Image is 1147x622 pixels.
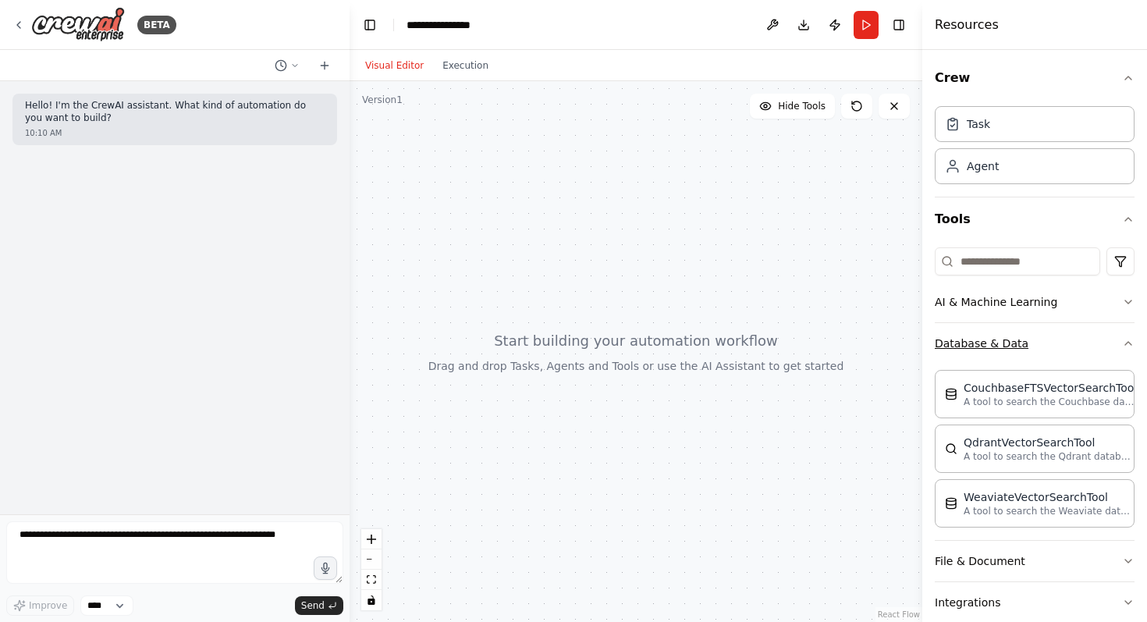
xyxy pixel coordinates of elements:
[433,56,498,75] button: Execution
[314,556,337,580] button: Click to speak your automation idea
[268,56,306,75] button: Switch to previous chat
[967,116,990,132] div: Task
[6,595,74,616] button: Improve
[750,94,835,119] button: Hide Tools
[888,14,910,36] button: Hide right sidebar
[945,443,957,455] img: QdrantVectorSearchTool
[312,56,337,75] button: Start a new chat
[945,388,957,400] img: CouchbaseFTSVectorSearchTool
[964,489,1135,505] div: WeaviateVectorSearchTool
[295,596,343,615] button: Send
[945,497,957,510] img: WeaviateVectorSearchTool
[29,599,67,612] span: Improve
[964,396,1135,408] p: A tool to search the Couchbase database for relevant information on internal documents.
[356,56,433,75] button: Visual Editor
[361,529,382,610] div: React Flow controls
[25,127,325,139] div: 10:10 AM
[935,282,1135,322] button: AI & Machine Learning
[935,541,1135,581] button: File & Document
[935,100,1135,197] div: Crew
[935,323,1135,364] button: Database & Data
[967,158,999,174] div: Agent
[25,100,325,124] p: Hello! I'm the CrewAI assistant. What kind of automation do you want to build?
[935,197,1135,241] button: Tools
[362,94,403,106] div: Version 1
[964,380,1137,396] div: CouchbaseFTSVectorSearchTool
[778,100,826,112] span: Hide Tools
[964,435,1135,450] div: QdrantVectorSearchTool
[359,14,381,36] button: Hide left sidebar
[361,570,382,590] button: fit view
[878,610,920,619] a: React Flow attribution
[935,16,999,34] h4: Resources
[31,7,125,42] img: Logo
[361,590,382,610] button: toggle interactivity
[301,599,325,612] span: Send
[361,529,382,549] button: zoom in
[361,549,382,570] button: zoom out
[964,450,1135,463] p: A tool to search the Qdrant database for relevant information on internal documents.
[935,56,1135,100] button: Crew
[935,364,1135,540] div: Database & Data
[137,16,176,34] div: BETA
[407,17,487,33] nav: breadcrumb
[964,505,1135,517] p: A tool to search the Weaviate database for relevant information on internal documents.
